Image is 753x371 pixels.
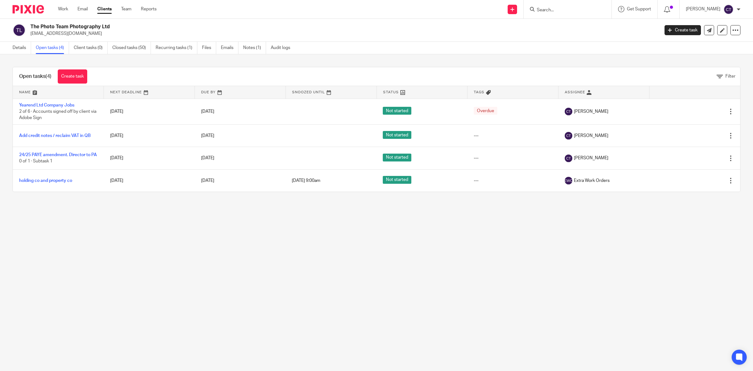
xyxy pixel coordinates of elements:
[104,99,195,124] td: [DATE]
[104,147,195,169] td: [DATE]
[383,154,411,161] span: Not started
[19,73,51,80] h1: Open tasks
[221,42,238,54] a: Emails
[201,178,214,183] span: [DATE]
[565,108,572,115] img: svg%3E
[141,6,157,12] a: Reports
[474,133,552,139] div: ---
[13,42,31,54] a: Details
[30,30,655,37] p: [EMAIL_ADDRESS][DOMAIN_NAME]
[121,6,131,12] a: Team
[201,134,214,138] span: [DATE]
[13,5,44,14] img: Pixie
[13,24,26,37] img: svg%3E
[627,7,651,11] span: Get Support
[574,133,608,139] span: [PERSON_NAME]
[243,42,266,54] a: Notes (1)
[30,24,530,30] h2: The Photo Team Photography Ltd
[74,42,108,54] a: Client tasks (0)
[474,177,552,184] div: ---
[686,6,720,12] p: [PERSON_NAME]
[202,42,216,54] a: Files
[383,107,411,115] span: Not started
[574,108,608,115] span: [PERSON_NAME]
[156,42,197,54] a: Recurring tasks (1)
[19,109,96,120] span: 2 of 6 · Accounts signed off by client via Adobe Sign
[36,42,69,54] a: Open tasks (4)
[112,42,151,54] a: Closed tasks (50)
[19,153,97,157] a: 24/25 PAYE amendment. Director to PA
[474,107,497,115] span: Overdue
[19,134,91,138] a: Add credit notes / reclaim VAT in QB
[383,131,411,139] span: Not started
[565,177,572,184] img: svg%3E
[45,74,51,79] span: (4)
[201,109,214,114] span: [DATE]
[383,90,399,94] span: Status
[97,6,112,12] a: Clients
[383,176,411,184] span: Not started
[574,177,610,184] span: Extra Work Orders
[725,74,735,79] span: Filter
[58,6,68,12] a: Work
[292,90,325,94] span: Snoozed Until
[19,159,52,164] span: 0 of 1 · Subtask 1
[565,132,572,139] img: svg%3E
[724,4,734,14] img: svg%3E
[201,156,214,161] span: [DATE]
[292,178,320,183] span: [DATE] 9:00am
[574,155,608,161] span: [PERSON_NAME]
[271,42,295,54] a: Audit logs
[19,178,72,183] a: holding co and property co
[474,155,552,161] div: ---
[565,155,572,162] img: svg%3E
[474,90,484,94] span: Tags
[19,103,74,107] a: Yearend Ltd Company Jobs
[536,8,593,13] input: Search
[104,124,195,147] td: [DATE]
[77,6,88,12] a: Email
[58,69,87,84] a: Create task
[104,169,195,192] td: [DATE]
[665,25,701,35] a: Create task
